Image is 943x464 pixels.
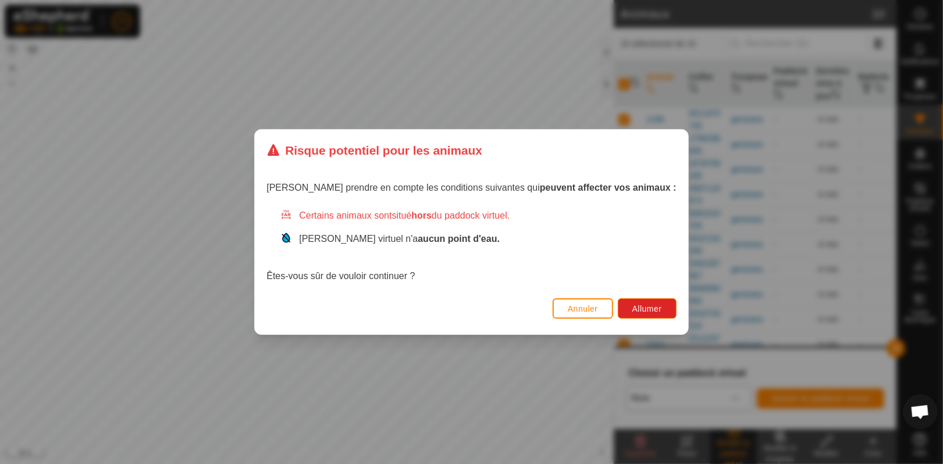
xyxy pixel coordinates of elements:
span: [PERSON_NAME] prendre en compte les conditions suivantes qui [266,183,676,192]
button: Allumer [618,298,677,319]
strong: peuvent affecter vos animaux : [540,183,677,192]
div: Risque potentiel pour les animaux [266,141,482,159]
strong: aucun point d'eau. [418,234,500,244]
span: situé du paddock virtuel. [392,210,510,220]
strong: hors [411,210,432,220]
span: Annuler [568,304,598,313]
div: Certains animaux sont [280,209,676,223]
div: Êtes-vous sûr de vouloir continuer ? [266,209,676,283]
span: Allumer [632,304,662,313]
span: [PERSON_NAME] virtuel n'a [299,234,500,244]
button: Annuler [553,298,613,319]
div: Ouvrir le chat [903,394,938,429]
